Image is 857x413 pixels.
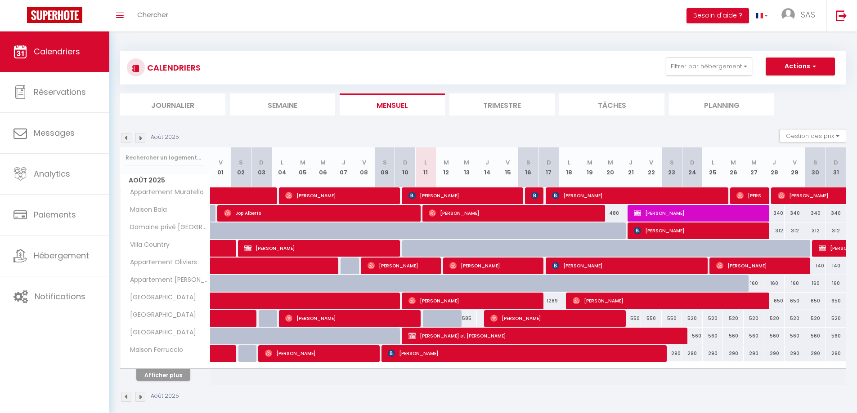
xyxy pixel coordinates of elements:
[703,345,723,362] div: 290
[744,275,764,292] div: 160
[320,158,326,167] abbr: M
[805,345,826,362] div: 290
[122,222,212,232] span: Domaine privé [GEOGRAPHIC_DATA]
[744,328,764,344] div: 560
[634,204,765,222] span: [PERSON_NAME]
[122,205,169,215] span: Maison Bala
[151,133,179,142] p: Août 2025
[703,310,723,327] div: 520
[764,147,785,187] th: 28
[122,258,199,267] span: Appartement Oliviers
[826,310,846,327] div: 520
[368,257,436,274] span: [PERSON_NAME]
[751,158,757,167] abbr: M
[281,158,283,167] abbr: L
[568,158,570,167] abbr: L
[764,293,785,309] div: 650
[34,127,75,138] span: Messages
[703,147,723,187] th: 25
[744,147,764,187] th: 27
[686,8,749,23] button: Besoin d'aide ?
[772,158,776,167] abbr: J
[224,204,417,222] span: Jop Alberts
[805,258,826,274] div: 140
[723,345,744,362] div: 290
[122,240,172,250] span: Villa Country
[826,222,846,239] div: 312
[538,147,559,187] th: 17
[259,158,264,167] abbr: D
[764,222,785,239] div: 312
[506,158,510,167] abbr: V
[781,8,795,22] img: ...
[122,293,198,302] span: [GEOGRAPHIC_DATA]
[764,205,785,222] div: 340
[600,147,621,187] th: 20
[620,310,641,327] div: 550
[662,310,682,327] div: 550
[424,158,427,167] abbr: L
[559,147,580,187] th: 18
[682,310,703,327] div: 520
[498,147,518,187] th: 15
[362,158,366,167] abbr: V
[666,58,752,75] button: Filtrer par hébergement
[395,147,416,187] th: 10
[230,93,335,115] li: Semaine
[538,293,559,309] div: 1289
[333,147,354,187] th: 07
[145,58,201,78] h3: CALENDRIERS
[342,158,345,167] abbr: J
[552,257,704,274] span: [PERSON_NAME]
[122,187,206,197] span: Appartement Muratello
[122,328,198,338] span: [GEOGRAPHIC_DATA]
[764,328,785,344] div: 560
[211,147,231,187] th: 01
[531,187,538,204] span: [PERSON_NAME]
[449,257,539,274] span: [PERSON_NAME]
[449,93,555,115] li: Trimestre
[122,345,185,355] span: Maison Ferruccio
[285,187,395,204] span: [PERSON_NAME]
[34,250,89,261] span: Hébergement
[826,205,846,222] div: 340
[34,168,70,179] span: Analytics
[629,158,633,167] abbr: J
[805,147,826,187] th: 30
[805,205,826,222] div: 340
[408,327,684,344] span: [PERSON_NAME] et [PERSON_NAME]
[826,328,846,344] div: 560
[151,392,179,400] p: Août 2025
[429,204,601,222] span: [PERSON_NAME]
[231,147,251,187] th: 02
[485,158,489,167] abbr: J
[766,58,835,75] button: Actions
[244,240,396,257] span: [PERSON_NAME]
[703,328,723,344] div: 560
[826,293,846,309] div: 650
[662,345,682,362] div: 290
[408,187,519,204] span: [PERSON_NAME]
[813,158,817,167] abbr: S
[137,10,168,19] span: Chercher
[272,147,292,187] th: 04
[764,345,785,362] div: 290
[34,209,76,220] span: Paiements
[744,345,764,362] div: 290
[801,9,815,20] span: SAS
[641,147,662,187] th: 22
[408,292,539,309] span: [PERSON_NAME]
[785,147,805,187] th: 29
[122,310,198,320] span: [GEOGRAPHIC_DATA]
[805,310,826,327] div: 520
[779,129,846,142] button: Gestion des prix
[374,147,395,187] th: 09
[834,158,838,167] abbr: D
[354,147,375,187] th: 08
[805,222,826,239] div: 312
[712,158,714,167] abbr: L
[34,86,86,98] span: Réservations
[265,345,375,362] span: [PERSON_NAME]
[239,158,243,167] abbr: S
[415,147,436,187] th: 11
